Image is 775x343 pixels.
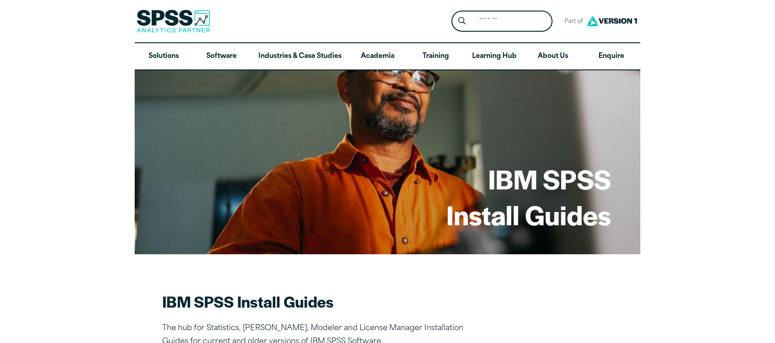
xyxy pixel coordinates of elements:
[524,43,582,70] a: About Us
[582,43,640,70] a: Enquire
[251,43,349,70] a: Industries & Case Studies
[451,11,553,32] form: Site Header Search Form
[135,43,193,70] a: Solutions
[458,17,466,25] svg: Search magnifying glass icon
[584,12,639,29] img: Version1 Logo
[349,43,407,70] a: Academia
[162,291,484,312] h2: IBM SPSS Install Guides
[137,10,210,33] img: SPSS Analytics Partner
[135,43,640,70] nav: Desktop version of site main menu
[446,161,611,232] h1: IBM SPSS Install Guides
[560,15,584,29] span: Part of
[407,43,465,70] a: Training
[465,43,524,70] a: Learning Hub
[454,13,471,30] button: Search magnifying glass icon
[193,43,251,70] a: Software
